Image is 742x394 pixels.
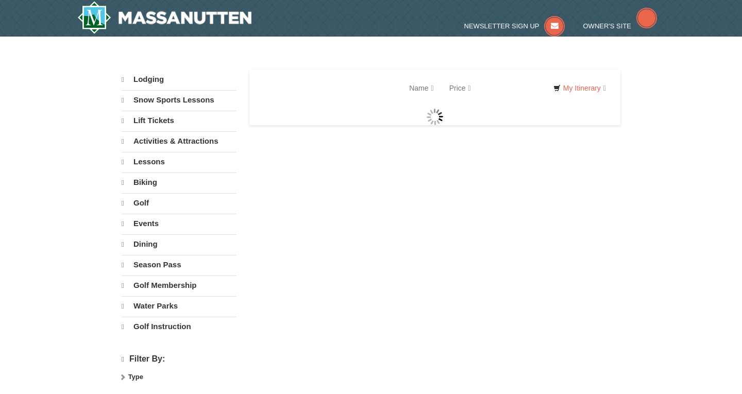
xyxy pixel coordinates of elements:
[122,255,237,275] a: Season Pass
[583,22,632,30] span: Owner's Site
[122,317,237,336] a: Golf Instruction
[122,214,237,233] a: Events
[122,276,237,295] a: Golf Membership
[122,354,237,364] h4: Filter By:
[122,193,237,213] a: Golf
[442,78,479,98] a: Price
[122,90,237,110] a: Snow Sports Lessons
[583,22,657,30] a: Owner's Site
[547,80,613,96] a: My Itinerary
[401,78,441,98] a: Name
[122,111,237,130] a: Lift Tickets
[128,373,143,381] strong: Type
[122,234,237,254] a: Dining
[77,1,251,34] a: Massanutten Resort
[427,109,443,125] img: wait gif
[464,22,565,30] a: Newsletter Sign Up
[122,152,237,172] a: Lessons
[122,173,237,192] a: Biking
[77,1,251,34] img: Massanutten Resort Logo
[122,131,237,151] a: Activities & Attractions
[464,22,539,30] span: Newsletter Sign Up
[122,70,237,89] a: Lodging
[122,296,237,316] a: Water Parks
